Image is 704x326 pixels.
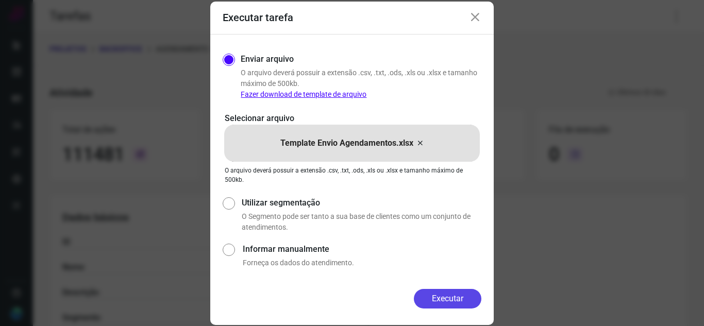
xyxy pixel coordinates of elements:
[241,67,481,100] p: O arquivo deverá possuir a extensão .csv, .txt, .ods, .xls ou .xlsx e tamanho máximo de 500kb.
[225,166,479,184] p: O arquivo deverá possuir a extensão .csv, .txt, .ods, .xls ou .xlsx e tamanho máximo de 500kb.
[414,289,481,308] button: Executar
[242,211,481,233] p: O Segmento pode ser tanto a sua base de clientes como um conjunto de atendimentos.
[241,90,366,98] a: Fazer download de template de arquivo
[243,258,481,268] p: Forneça os dados do atendimento.
[280,137,413,149] p: Template Envio Agendamentos.xlsx
[241,53,294,65] label: Enviar arquivo
[243,243,481,255] label: Informar manualmente
[223,11,293,24] h3: Executar tarefa
[225,112,479,125] p: Selecionar arquivo
[242,197,481,209] label: Utilizar segmentação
